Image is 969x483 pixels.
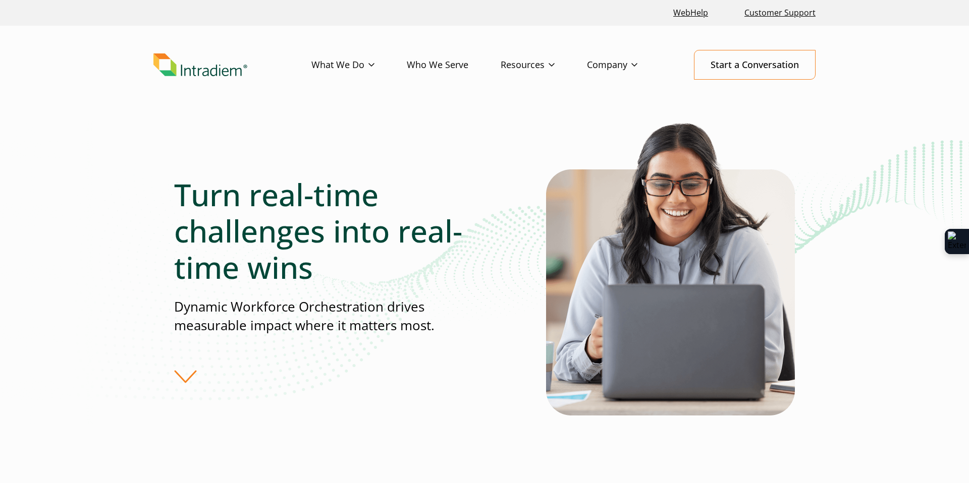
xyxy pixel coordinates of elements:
[311,50,407,80] a: What We Do
[546,120,795,415] img: Solutions for Contact Center Teams
[948,231,966,252] img: Extension Icon
[174,297,484,335] p: Dynamic Workforce Orchestration drives measurable impact where it matters most.
[407,50,501,80] a: Who We Serve
[153,53,311,77] a: Link to homepage of Intradiem
[740,2,820,24] a: Customer Support
[694,50,816,80] a: Start a Conversation
[174,176,484,285] h1: Turn real-time challenges into real-time wins
[501,50,587,80] a: Resources
[153,53,247,77] img: Intradiem
[669,2,712,24] a: Link opens in a new window
[587,50,670,80] a: Company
